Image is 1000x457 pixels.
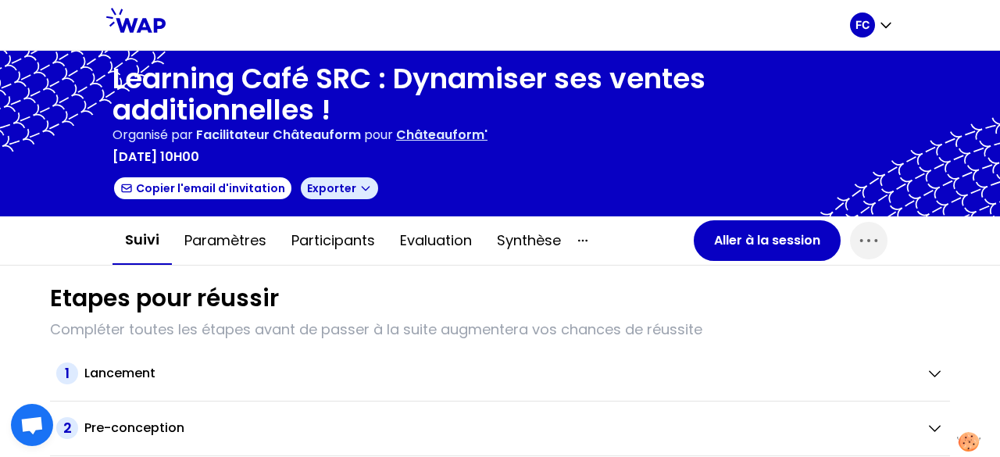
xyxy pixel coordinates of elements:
[50,319,950,341] p: Compléter toutes les étapes avant de passer à la suite augmentera vos chances de réussite
[112,176,293,201] button: Copier l'email d'invitation
[112,63,887,126] h1: Learning Café SRC : Dynamiser ses ventes additionnelles !
[56,417,944,439] button: 2Pre-conception
[196,126,361,144] span: Facilitateur Châteauform
[56,362,78,384] span: 1
[694,220,841,261] button: Aller à la session
[484,217,573,264] button: Synthèse
[855,17,870,33] p: FC
[11,404,53,446] div: Ouvrir le chat
[84,364,155,383] h2: Lancement
[50,284,279,312] h1: Etapes pour réussir
[84,419,184,437] h2: Pre-conception
[172,217,279,264] button: Paramètres
[279,217,387,264] button: Participants
[112,216,172,265] button: Suivi
[112,126,193,145] p: Organisé par
[56,417,78,439] span: 2
[112,148,199,166] p: [DATE] 10h00
[396,126,487,145] p: Châteauform'
[387,217,484,264] button: Evaluation
[850,12,894,37] button: FC
[56,362,944,384] button: 1Lancement
[364,126,393,145] p: pour
[299,176,380,201] button: Exporter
